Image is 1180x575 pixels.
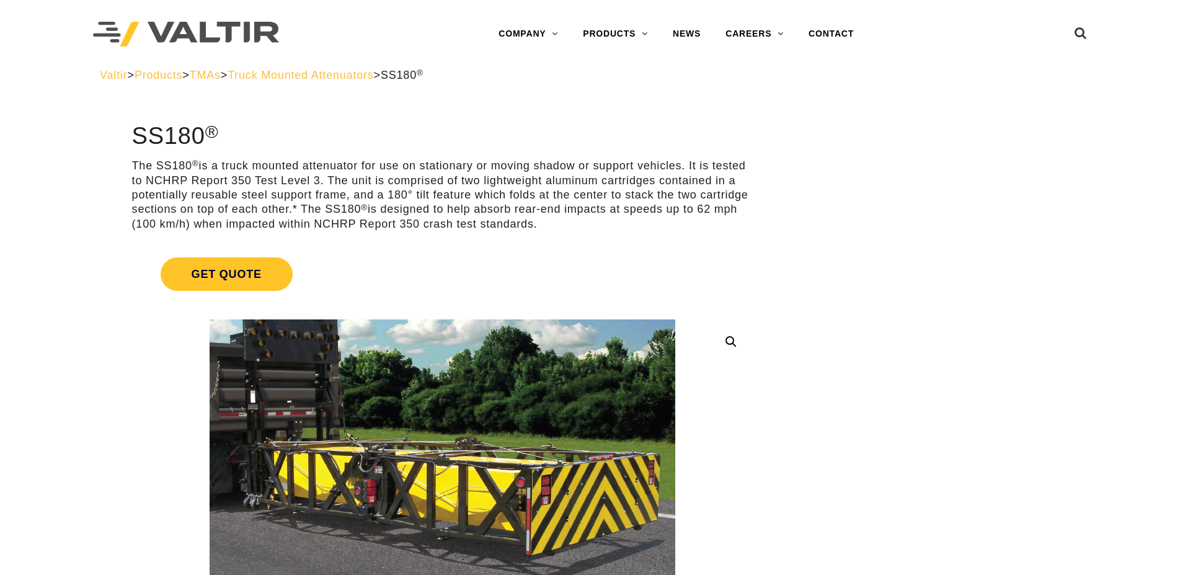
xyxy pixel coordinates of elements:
div: > > > > [100,68,1080,82]
img: Valtir [93,22,279,47]
sup: ® [361,203,368,212]
a: Get Quote [132,243,753,306]
span: Get Quote [161,257,293,291]
a: Truck Mounted Attenuators [228,69,373,81]
a: TMAs [190,69,221,81]
a: CONTACT [796,22,866,47]
sup: ® [417,68,424,78]
h1: SS180 [132,123,753,149]
a: Valtir [100,69,127,81]
sup: ® [205,122,219,141]
sup: ® [192,159,199,168]
a: NEWS [660,22,713,47]
p: The SS180 is a truck mounted attenuator for use on stationary or moving shadow or support vehicle... [132,159,753,231]
a: PRODUCTS [570,22,660,47]
a: CAREERS [713,22,796,47]
a: COMPANY [486,22,570,47]
span: SS180 [381,69,424,81]
a: Products [135,69,182,81]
